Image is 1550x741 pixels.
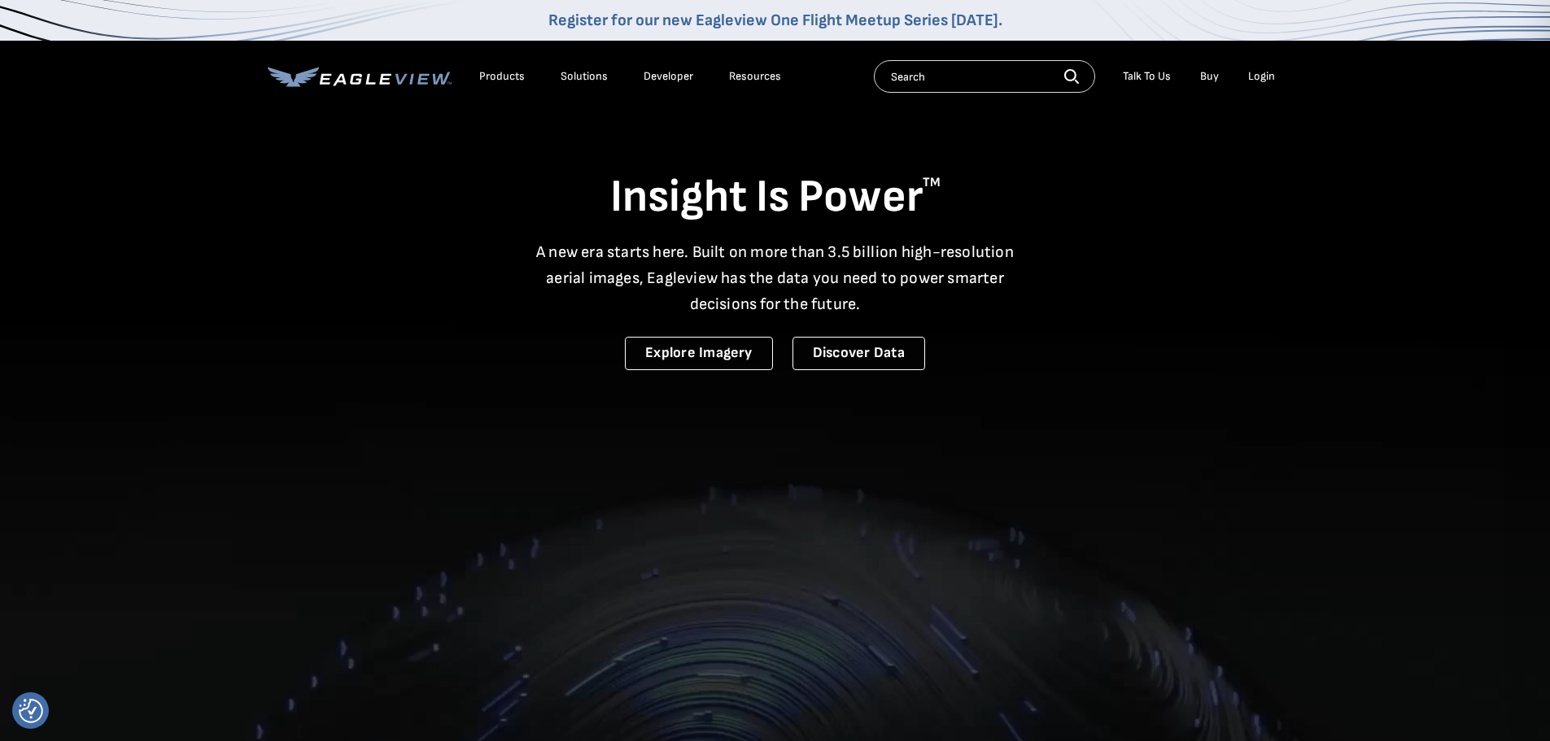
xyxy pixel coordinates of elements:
[625,337,773,370] a: Explore Imagery
[268,169,1283,226] h1: Insight Is Power
[19,699,43,723] img: Revisit consent button
[874,60,1095,93] input: Search
[1248,69,1275,84] div: Login
[792,337,925,370] a: Discover Data
[644,69,693,84] a: Developer
[548,11,1002,30] a: Register for our new Eagleview One Flight Meetup Series [DATE].
[19,699,43,723] button: Consent Preferences
[479,69,525,84] div: Products
[561,69,608,84] div: Solutions
[1200,69,1219,84] a: Buy
[1123,69,1171,84] div: Talk To Us
[729,69,781,84] div: Resources
[923,175,941,190] sup: TM
[526,239,1024,317] p: A new era starts here. Built on more than 3.5 billion high-resolution aerial images, Eagleview ha...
